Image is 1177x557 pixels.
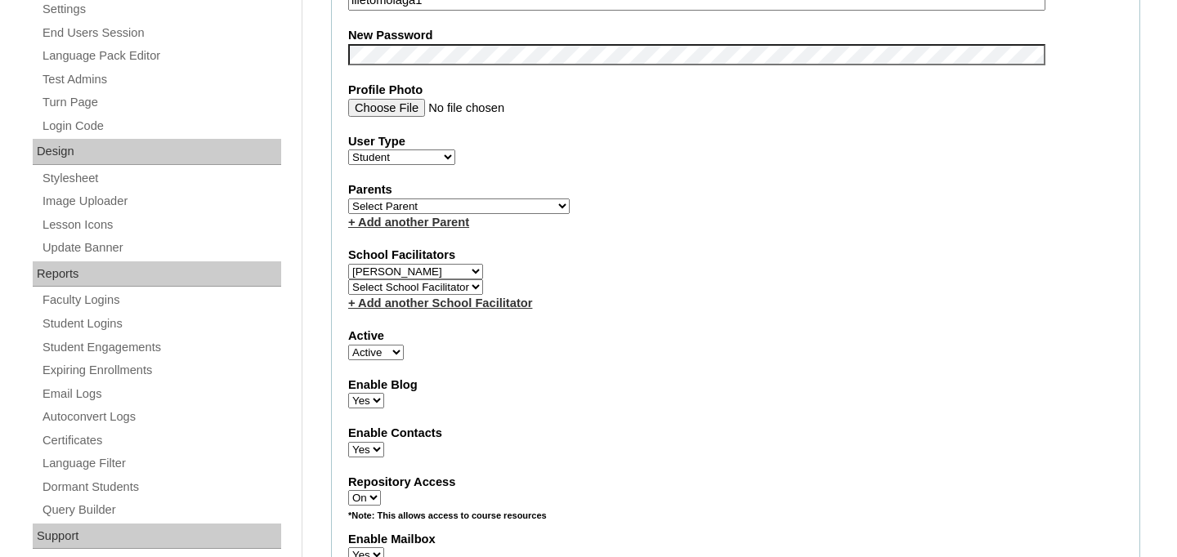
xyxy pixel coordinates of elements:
[33,139,281,165] div: Design
[41,477,281,497] a: Dormant Students
[41,191,281,212] a: Image Uploader
[348,377,1123,394] label: Enable Blog
[41,69,281,90] a: Test Admins
[348,531,1123,548] label: Enable Mailbox
[348,296,532,310] a: + Add another School Facilitator
[348,181,1123,198] label: Parents
[41,238,281,258] a: Update Banner
[348,27,1123,44] label: New Password
[348,216,469,229] a: + Add another Parent
[348,510,1123,530] div: *Note: This allows access to course resources
[41,92,281,113] a: Turn Page
[348,82,1123,99] label: Profile Photo
[33,524,281,550] div: Support
[348,425,1123,442] label: Enable Contacts
[41,168,281,189] a: Stylesheet
[348,328,1123,345] label: Active
[348,133,1123,150] label: User Type
[41,116,281,136] a: Login Code
[33,261,281,287] div: Reports
[41,23,281,43] a: End Users Session
[41,384,281,404] a: Email Logs
[41,215,281,235] a: Lesson Icons
[41,46,281,66] a: Language Pack Editor
[41,453,281,474] a: Language Filter
[41,430,281,451] a: Certificates
[41,360,281,381] a: Expiring Enrollments
[348,474,1123,491] label: Repository Access
[41,500,281,520] a: Query Builder
[41,407,281,427] a: Autoconvert Logs
[41,290,281,310] a: Faculty Logins
[348,247,1123,264] label: School Facilitators
[41,314,281,334] a: Student Logins
[41,337,281,358] a: Student Engagements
